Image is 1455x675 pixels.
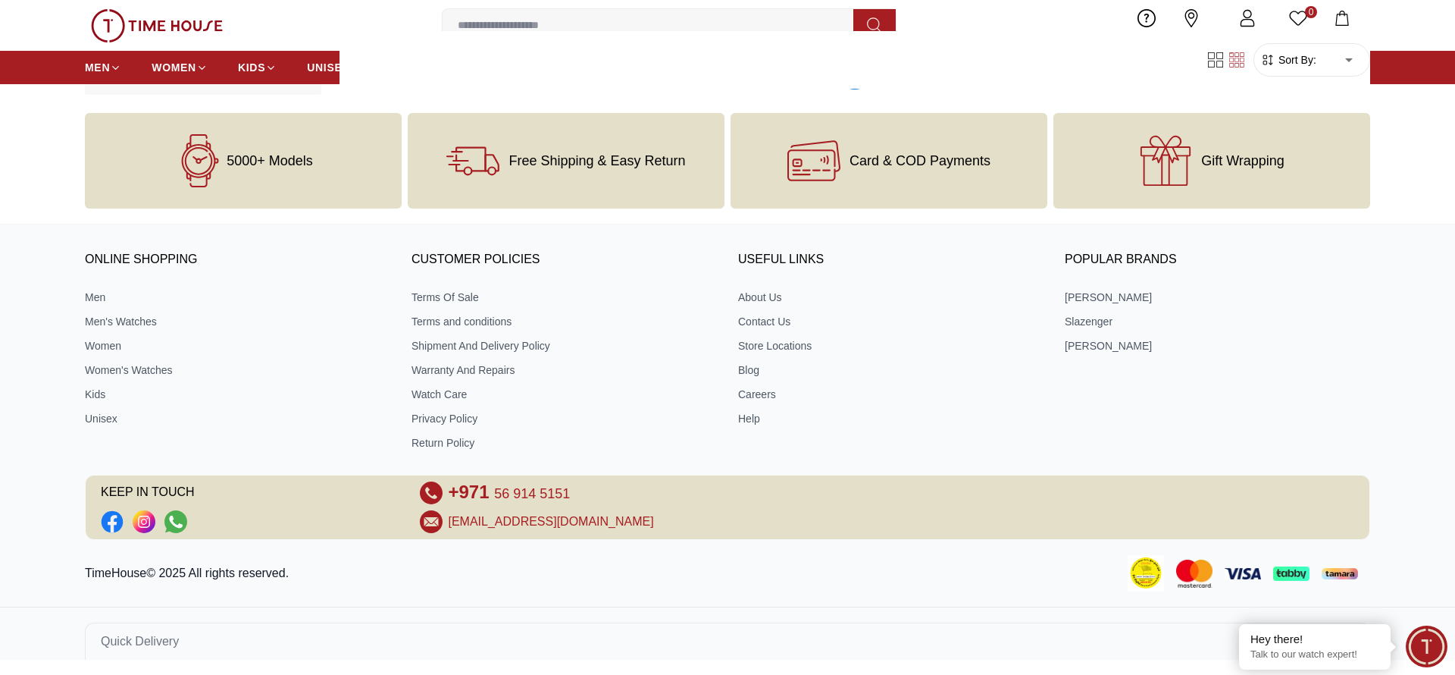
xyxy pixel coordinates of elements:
[1279,30,1317,42] span: Wishlist
[1065,338,1370,353] a: [PERSON_NAME]
[411,363,717,378] a: Warranty And Repairs
[1320,8,1364,43] button: My Bag
[850,153,990,168] span: Card & COD Payments
[227,153,313,168] span: 5000+ Models
[1128,555,1164,592] img: Consumer Payment
[738,290,1044,305] a: About Us
[1260,52,1316,67] button: Sort By:
[1275,52,1316,67] span: Sort By:
[101,633,179,651] span: Quick Delivery
[411,249,717,272] h3: CUSTOMER POLICIES
[152,60,196,75] span: WOMEN
[1250,648,1379,661] p: Talk to our watch expert!
[85,411,390,426] a: Unisex
[307,54,361,81] a: UNISEX
[1164,6,1219,45] a: Our Stores
[133,510,155,533] a: Social Link
[1225,568,1261,579] img: Visa
[508,153,685,168] span: Free Shipping & Easy Return
[738,314,1044,329] a: Contact Us
[738,387,1044,402] a: Careers
[85,623,1370,660] button: Quick Delivery
[1167,30,1216,42] span: Our Stores
[738,249,1044,272] h3: USEFUL LINKS
[411,387,717,402] a: Watch Care
[411,411,717,426] a: Privacy Policy
[101,510,124,533] a: Social Link
[101,482,399,504] span: KEEP IN TOUCH
[85,60,110,75] span: MEN
[449,482,571,504] a: +971 56 914 5151
[238,54,277,81] a: KIDS
[85,290,390,305] a: Men
[1305,6,1317,18] span: 0
[307,60,349,75] span: UNISEX
[738,411,1044,426] a: Help
[85,387,390,402] a: Kids
[85,564,295,582] p: TimeHouse© 2025 All rights reserved.
[1065,314,1370,329] a: Slazenger
[1273,567,1309,581] img: Tabby Payment
[1201,153,1284,168] span: Gift Wrapping
[411,314,717,329] a: Terms and conditions
[1406,626,1447,667] div: Chat Widget
[152,54,208,81] a: WOMEN
[1176,560,1212,588] img: Mastercard
[1065,290,1370,305] a: [PERSON_NAME]
[1322,568,1358,580] img: Tamara Payment
[738,363,1044,378] a: Blog
[238,60,265,75] span: KIDS
[494,486,570,501] span: 56 914 5151
[1250,632,1379,647] div: Hey there!
[85,314,390,329] a: Men's Watches
[164,510,187,533] a: Social Link
[1276,6,1320,45] a: 0Wishlist
[411,338,717,353] a: Shipment And Delivery Policy
[411,435,717,451] a: Return Policy
[1222,30,1273,42] span: My Account
[738,338,1044,353] a: Store Locations
[1323,29,1361,40] span: My Bag
[449,513,654,531] a: [EMAIL_ADDRESS][DOMAIN_NAME]
[85,338,390,353] a: Women
[85,363,390,378] a: Women's Watches
[411,290,717,305] a: Terms Of Sale
[1065,249,1370,272] h3: Popular Brands
[91,9,223,42] img: ...
[85,54,121,81] a: MEN
[1133,30,1161,42] span: Help
[85,249,390,272] h3: ONLINE SHOPPING
[1130,6,1164,45] a: Help
[101,510,124,533] li: Facebook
